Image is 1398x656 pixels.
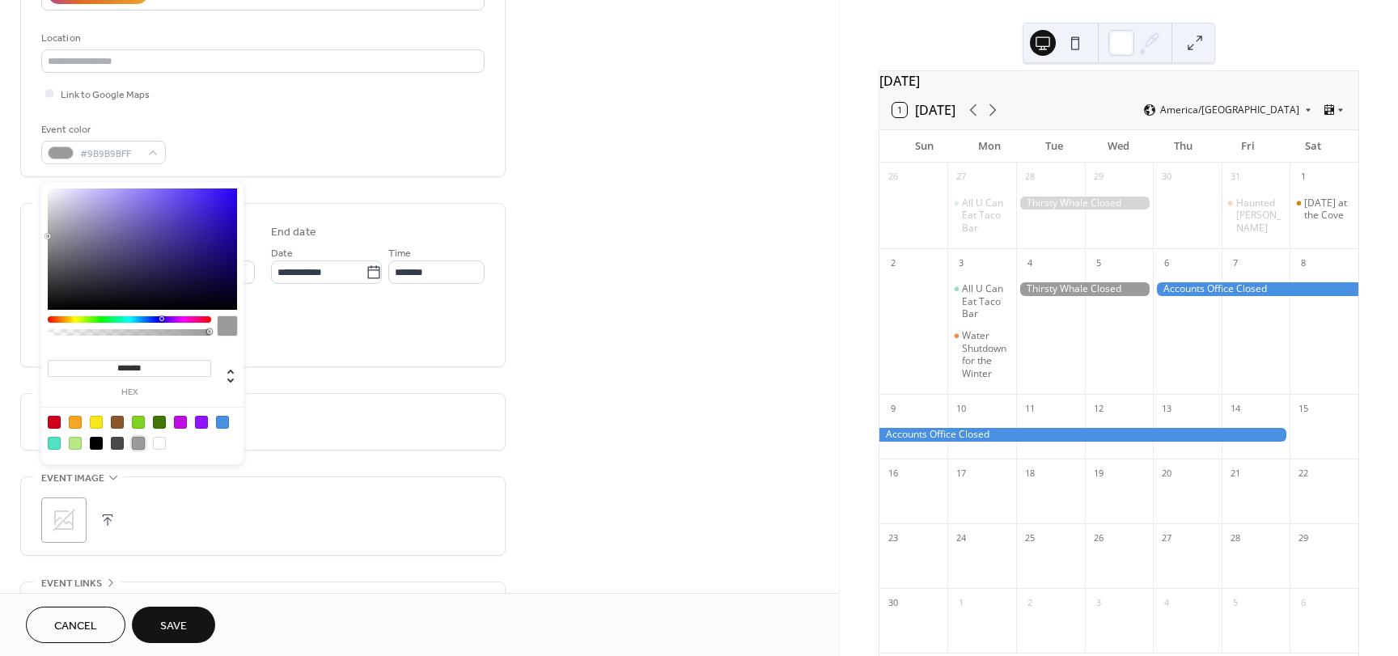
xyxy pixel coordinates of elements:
[957,130,1022,163] div: Mon
[1236,197,1284,235] div: Haunted [PERSON_NAME]
[90,416,103,429] div: #F8E71C
[1016,282,1153,296] div: Thirsty Whale Closed
[1226,464,1244,482] div: 21
[1021,464,1039,482] div: 18
[1021,400,1039,417] div: 11
[962,197,1010,235] div: All U Can Eat Taco Bar
[952,464,970,482] div: 17
[952,400,970,417] div: 10
[21,582,505,616] div: •••
[48,437,61,450] div: #50E3C2
[884,594,902,612] div: 30
[884,168,902,186] div: 26
[947,329,1016,379] div: Water Shutdown for the Winter
[1021,254,1039,272] div: 4
[1294,529,1312,547] div: 29
[216,416,229,429] div: #4A90E2
[962,282,1010,320] div: All U Can Eat Taco Bar
[69,416,82,429] div: #F5A623
[952,168,970,186] div: 27
[271,245,293,262] span: Date
[1158,594,1176,612] div: 4
[1090,254,1108,272] div: 5
[1158,254,1176,272] div: 6
[879,71,1358,91] div: [DATE]
[884,400,902,417] div: 9
[952,594,970,612] div: 1
[1090,594,1108,612] div: 3
[153,416,166,429] div: #417505
[132,437,145,450] div: #9B9B9B
[160,618,187,635] span: Save
[947,197,1016,235] div: All U Can Eat Taco Bar
[48,416,61,429] div: #D0021B
[1222,197,1290,235] div: Haunted Woods
[1290,197,1358,222] div: Halloween at the Cove
[1153,282,1358,296] div: Accounts Office Closed
[26,607,125,643] button: Cancel
[1281,130,1345,163] div: Sat
[1090,529,1108,547] div: 26
[1216,130,1281,163] div: Fri
[1090,168,1108,186] div: 29
[1304,197,1352,222] div: [DATE] at the Cove
[69,437,82,450] div: #B8E986
[41,497,87,543] div: ;
[1021,168,1039,186] div: 28
[884,254,902,272] div: 2
[1226,594,1244,612] div: 5
[41,470,104,487] span: Event image
[884,464,902,482] div: 16
[884,529,902,547] div: 23
[1226,400,1244,417] div: 14
[41,30,481,47] div: Location
[1021,529,1039,547] div: 25
[1226,168,1244,186] div: 31
[1022,130,1087,163] div: Tue
[1226,529,1244,547] div: 28
[1160,105,1299,115] span: America/[GEOGRAPHIC_DATA]
[887,99,961,121] button: 1[DATE]
[1151,130,1216,163] div: Thu
[1016,197,1153,210] div: Thirsty Whale Closed
[1294,464,1312,482] div: 22
[174,416,187,429] div: #BD10E0
[1294,254,1312,272] div: 8
[1021,594,1039,612] div: 2
[879,428,1290,442] div: Accounts Office Closed
[1294,594,1312,612] div: 6
[41,575,102,592] span: Event links
[1158,168,1176,186] div: 30
[1090,464,1108,482] div: 19
[388,245,411,262] span: Time
[48,388,211,397] label: hex
[90,437,103,450] div: #000000
[1087,130,1151,163] div: Wed
[1294,400,1312,417] div: 15
[41,121,163,138] div: Event color
[271,224,316,241] div: End date
[1158,529,1176,547] div: 27
[111,437,124,450] div: #4A4A4A
[1226,254,1244,272] div: 7
[61,87,150,104] span: Link to Google Maps
[80,146,140,163] span: #9B9B9BFF
[952,254,970,272] div: 3
[195,416,208,429] div: #9013FE
[1294,168,1312,186] div: 1
[892,130,957,163] div: Sun
[132,416,145,429] div: #7ED321
[947,282,1016,320] div: All U Can Eat Taco Bar
[153,437,166,450] div: #FFFFFF
[962,329,1010,379] div: Water Shutdown for the Winter
[132,607,215,643] button: Save
[952,529,970,547] div: 24
[54,618,97,635] span: Cancel
[1158,464,1176,482] div: 20
[1090,400,1108,417] div: 12
[111,416,124,429] div: #8B572A
[1158,400,1176,417] div: 13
